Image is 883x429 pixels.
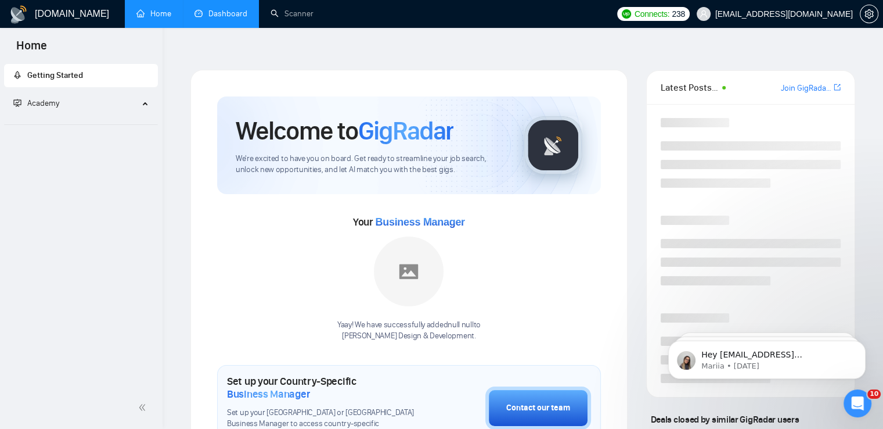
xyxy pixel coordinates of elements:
[13,98,59,108] span: Academy
[867,389,881,399] span: 10
[4,64,158,87] li: Getting Started
[51,45,200,55] p: Message from Mariia, sent 2w ago
[834,83,841,92] span: export
[13,99,21,107] span: fund-projection-screen
[860,5,878,23] button: setting
[672,8,684,20] span: 238
[4,120,158,127] li: Academy Homepage
[227,375,427,401] h1: Set up your Country-Specific
[353,216,465,228] span: Your
[844,389,871,417] iframe: Intercom live chat
[194,9,247,19] a: dashboardDashboard
[136,9,171,19] a: homeHome
[635,8,669,20] span: Connects:
[236,115,453,146] h1: Welcome to
[506,402,570,414] div: Contact our team
[781,82,831,95] a: Join GigRadar Slack Community
[271,9,313,19] a: searchScanner
[138,402,150,413] span: double-left
[524,116,582,174] img: gigradar-logo.png
[337,320,481,342] div: Yaay! We have successfully added null null to
[27,98,59,108] span: Academy
[622,9,631,19] img: upwork-logo.png
[651,316,883,398] iframe: Intercom notifications message
[860,9,878,19] a: setting
[661,80,719,95] span: Latest Posts from the GigRadar Community
[13,71,21,79] span: rocket
[27,70,83,80] span: Getting Started
[7,37,56,62] span: Home
[51,34,199,216] span: Hey [EMAIL_ADDRESS][DOMAIN_NAME], Looks like your Upwork agency [PERSON_NAME] Design & Developmen...
[337,331,481,342] p: [PERSON_NAME] Design & Development .
[834,82,841,93] a: export
[860,9,878,19] span: setting
[374,237,444,306] img: placeholder.png
[9,5,28,24] img: logo
[700,10,708,18] span: user
[358,115,453,146] span: GigRadar
[236,153,506,176] span: We're excited to have you on board. Get ready to streamline your job search, unlock new opportuni...
[227,388,310,401] span: Business Manager
[375,216,464,228] span: Business Manager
